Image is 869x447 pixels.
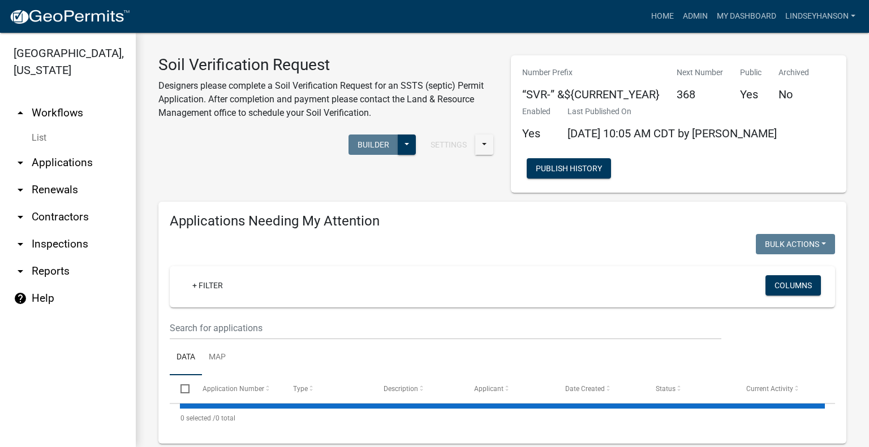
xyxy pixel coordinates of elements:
[158,55,494,75] h3: Soil Verification Request
[645,375,735,402] datatable-header-cell: Status
[678,6,712,27] a: Admin
[373,375,463,402] datatable-header-cell: Description
[567,106,777,118] p: Last Published On
[170,375,191,402] datatable-header-cell: Select
[180,414,216,422] span: 0 selected /
[647,6,678,27] a: Home
[384,385,418,393] span: Description
[293,385,308,393] span: Type
[202,340,233,376] a: Map
[474,385,504,393] span: Applicant
[740,88,762,101] h5: Yes
[522,106,550,118] p: Enabled
[158,79,494,120] p: Designers please complete a Soil Verification Request for an SSTS (septic) Permit Application. Af...
[14,264,27,278] i: arrow_drop_down
[14,106,27,120] i: arrow_drop_up
[14,210,27,224] i: arrow_drop_down
[677,67,723,79] p: Next Number
[170,340,202,376] a: Data
[712,6,781,27] a: My Dashboard
[14,156,27,170] i: arrow_drop_down
[170,404,835,432] div: 0 total
[781,6,860,27] a: Lindseyhanson
[170,213,835,229] h4: Applications Needing My Attention
[765,275,821,296] button: Columns
[740,67,762,79] p: Public
[756,234,835,254] button: Bulk Actions
[778,88,809,101] h5: No
[522,127,550,140] h5: Yes
[554,375,644,402] datatable-header-cell: Date Created
[522,67,660,79] p: Number Prefix
[656,385,676,393] span: Status
[14,237,27,251] i: arrow_drop_down
[14,292,27,305] i: help
[527,158,611,179] button: Publish History
[463,375,554,402] datatable-header-cell: Applicant
[349,134,398,155] button: Builder
[191,375,282,402] datatable-header-cell: Application Number
[203,385,264,393] span: Application Number
[677,88,723,101] h5: 368
[735,375,826,402] datatable-header-cell: Current Activity
[421,134,476,155] button: Settings
[565,385,605,393] span: Date Created
[170,316,721,340] input: Search for applications
[527,165,611,174] wm-modal-confirm: Workflow Publish History
[522,88,660,101] h5: “SVR-” &${CURRENT_YEAR}
[778,67,809,79] p: Archived
[746,385,793,393] span: Current Activity
[14,183,27,197] i: arrow_drop_down
[183,275,232,296] a: + Filter
[282,375,373,402] datatable-header-cell: Type
[567,127,777,140] span: [DATE] 10:05 AM CDT by [PERSON_NAME]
